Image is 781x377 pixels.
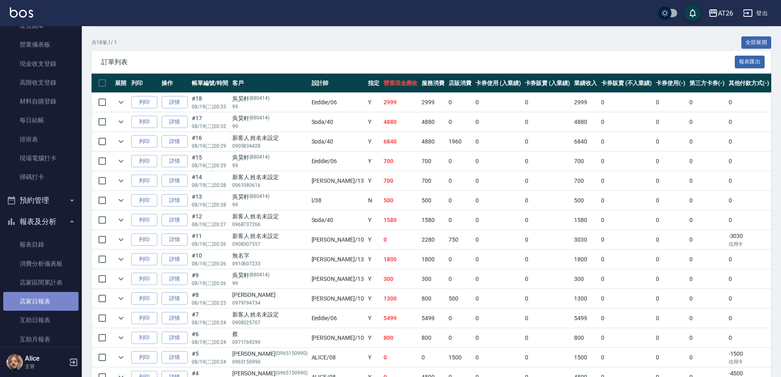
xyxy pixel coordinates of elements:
a: 材料自購登錄 [3,92,79,111]
td: 0 [447,152,474,171]
p: 08/19 (二) 20:29 [192,142,228,150]
td: 0 [599,250,654,269]
td: 0 [687,132,727,151]
td: 6840 [572,132,599,151]
td: 0 [599,191,654,210]
div: 新客人 姓名未設定 [232,173,307,182]
button: 列印 [131,214,157,227]
td: 0 [523,289,572,308]
td: 0 [599,132,654,151]
td: #7 [190,309,230,328]
div: 新客人 姓名未設定 [232,134,307,142]
td: Y [366,112,382,132]
td: Y [366,309,382,328]
td: Y [366,171,382,191]
td: 0 [687,289,727,308]
p: 08/19 (二) 20:26 [192,260,228,267]
p: 08/19 (二) 20:28 [192,201,228,209]
button: expand row [115,253,127,265]
a: 詳情 [162,96,188,109]
p: 99 [232,201,307,209]
th: 設計師 [310,74,366,93]
td: 0 [447,250,474,269]
td: 500 [382,191,420,210]
td: 0 [474,250,523,269]
td: 1960 [447,132,474,151]
td: 0 [523,112,572,132]
td: 0 [687,250,727,269]
td: #10 [190,250,230,269]
td: 0 [654,230,687,249]
a: 互助日報表 [3,311,79,330]
a: 排班表 [3,130,79,149]
th: 業績收入 [572,74,599,93]
td: Y [366,211,382,230]
button: expand row [115,292,127,305]
td: 0 [599,112,654,132]
th: 其他付款方式(-) [727,74,772,93]
p: 99 [232,280,307,287]
td: Y [366,230,382,249]
td: 1300 [382,289,420,308]
th: 第三方卡券(-) [687,74,727,93]
button: 列印 [131,312,157,325]
div: 吳昊軒 [232,114,307,123]
td: Y [366,289,382,308]
td: 0 [687,171,727,191]
td: 0 [727,269,772,289]
td: 0 [523,93,572,112]
button: 列印 [131,175,157,187]
a: 詳情 [162,233,188,246]
td: 700 [382,171,420,191]
button: expand row [115,96,127,108]
td: 800 [420,328,447,348]
button: AT26 [705,5,736,22]
a: 掃碼打卡 [3,168,79,186]
td: 1580 [572,211,599,230]
button: save [684,5,701,21]
td: 0 [727,93,772,112]
a: 詳情 [162,332,188,344]
a: 現場電腦打卡 [3,149,79,168]
td: 0 [447,269,474,289]
td: 0 [474,93,523,112]
td: 0 [687,211,727,230]
td: Y [366,269,382,289]
p: 0908325707 [232,319,307,326]
a: 詳情 [162,253,188,266]
td: 0 [523,250,572,269]
th: 卡券使用 (入業績) [474,74,523,93]
td: 5499 [572,309,599,328]
td: 0 [599,230,654,249]
p: 99 [232,162,307,169]
td: 0 [447,171,474,191]
td: 0 [654,171,687,191]
button: 列印 [131,233,157,246]
td: Y [366,328,382,348]
th: 展開 [113,74,129,93]
button: expand row [115,194,127,206]
div: 吳昊軒 [232,193,307,201]
td: 0 [654,132,687,151]
p: (880414) [249,94,270,103]
th: 營業現金應收 [382,74,420,93]
td: 2280 [420,230,447,249]
td: #15 [190,152,230,171]
div: 無名字 [232,251,307,260]
td: 500 [572,191,599,210]
td: 0 [654,289,687,308]
div: 吳昊軒 [232,94,307,103]
a: 高階收支登錄 [3,73,79,92]
td: 800 [420,289,447,308]
td: 0 [447,191,474,210]
th: 操作 [159,74,190,93]
th: 卡券販賣 (入業績) [523,74,572,93]
a: 詳情 [162,194,188,207]
td: 0 [599,93,654,112]
button: expand row [115,155,127,167]
button: 報表匯出 [735,56,765,68]
td: #16 [190,132,230,151]
td: 0 [474,230,523,249]
p: 0961080616 [232,182,307,189]
td: 1580 [382,211,420,230]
